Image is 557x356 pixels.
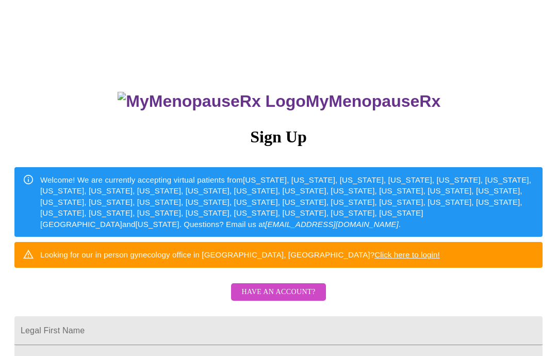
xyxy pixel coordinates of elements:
h3: Sign Up [14,127,543,147]
h3: MyMenopauseRx [16,92,543,111]
a: Click here to login! [374,250,440,259]
div: Welcome! We are currently accepting virtual patients from [US_STATE], [US_STATE], [US_STATE], [US... [40,170,534,234]
button: Have an account? [231,283,325,301]
em: [EMAIL_ADDRESS][DOMAIN_NAME] [265,220,399,229]
a: Have an account? [228,295,328,303]
img: MyMenopauseRx Logo [118,92,305,111]
div: Looking for our in person gynecology office in [GEOGRAPHIC_DATA], [GEOGRAPHIC_DATA]? [40,245,440,264]
span: Have an account? [241,286,315,299]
